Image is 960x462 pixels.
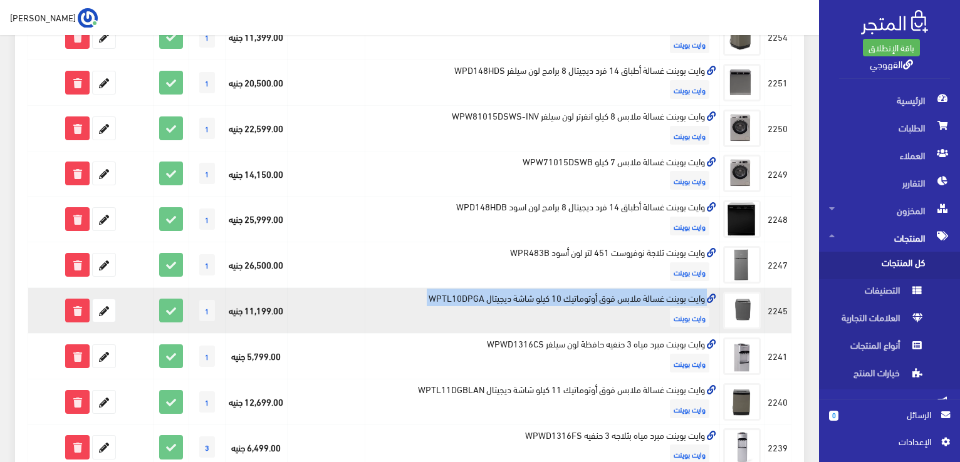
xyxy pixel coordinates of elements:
[226,333,288,379] td: 5,799.00 جنيه
[199,346,215,367] span: 1
[365,242,720,288] td: وايت بوينت ثلاجة نوفروست 451 لتر لون أسود WPR483B
[764,242,791,288] td: 2247
[365,59,720,105] td: وايت بوينت غسالة أطباق 14 فرد ديجيتال 8 برامج لون سيلفر WPD148HDS
[764,151,791,197] td: 2249
[819,279,960,307] a: التصنيفات
[829,252,924,279] span: كل المنتجات
[226,151,288,197] td: 14,150.00 جنيه
[829,408,950,434] a: 0 الرسائل
[199,208,215,230] span: 1
[78,8,98,28] img: ...
[819,362,960,389] a: خيارات المنتج
[670,171,709,190] span: وايت بوينت
[15,376,63,424] iframe: Drift Widget Chat Controller
[670,262,709,281] span: وايت بوينت
[829,362,924,389] span: خيارات المنتج
[819,169,960,197] a: التقارير
[723,64,761,101] img: oayt-boynt-ghsal-atbak-14-frd-dygytal-8-bramg-lon-sylfr-wpd148hds.png
[764,14,791,59] td: 2254
[764,333,791,379] td: 2241
[226,288,288,334] td: 11,199.00 جنيه
[226,105,288,151] td: 22,599.00 جنيه
[670,80,709,99] span: وايت بوينت
[670,34,709,53] span: وايت بوينت
[199,163,215,184] span: 1
[199,254,215,275] span: 1
[764,59,791,105] td: 2251
[829,411,838,421] span: 0
[723,246,761,284] img: oayt-boynt-thlag-nofrost-451-ltr-lon-asod-wpr483b.png
[199,26,215,48] span: 1
[10,8,98,28] a: ... [PERSON_NAME]
[199,72,215,93] span: 1
[839,434,931,448] span: اﻹعدادات
[829,169,950,197] span: التقارير
[863,39,920,56] a: باقة الإنطلاق
[199,391,215,413] span: 1
[723,110,761,147] img: oayt-boynt-ghsal-mlabs-8-kylo-anfrtr-lon-sylfr-wpw81015dsws-inv.png
[10,9,76,25] span: [PERSON_NAME]
[819,307,960,334] a: العلامات التجارية
[829,141,950,169] span: العملاء
[670,399,709,418] span: وايت بوينت
[365,151,720,197] td: وايت بوينت غسالة ملابس 7 كيلو WPW71015DSWB
[829,279,924,307] span: التصنيفات
[723,200,761,238] img: oayt-boynt-ghsal-atbak-14-frd-dygytal-8-bramg-lon-asod-wpd148hdb.png
[819,252,960,279] a: كل المنتجات
[829,389,950,417] span: التسويق
[226,14,288,59] td: 11,399.00 جنيه
[829,334,924,362] span: أنواع المنتجات
[226,379,288,424] td: 12,699.00 جنيه
[365,288,720,334] td: وايت بوينت غسالة ملابس فوق أوتوماتيك 10 كيلو شاشة ديجيتال WPTL10DPGA
[723,18,761,56] img: oayt-boynt-ghsal-mlabs-fok-aotomatyk-10-kylo-shash-dygytal-lon-rmady-ghamk-wptl10dpba.png
[723,292,761,329] img: oayt-boynt-ghsal-mlabs-fok-aotomatyk-10-kylo-shash-dygytal-lon-rmady-ghamk-wptl10dpga.png
[870,54,913,73] a: القهوجي
[723,383,761,421] img: oayt-boynt-ghsal-mlabs-fok-aotomatyk-11-kylo-shash-dygytal-bab-zgagy-lon-rmady-ghamk-wptl11dgba.png
[226,197,288,242] td: 25,999.00 جنيه
[829,434,950,454] a: اﻹعدادات
[365,197,720,242] td: وايت بوينت غسالة أطباق 14 فرد ديجيتال 8 برامج لون اسود WPD148HDB
[723,155,761,192] img: oayt-boynt-ghsal-mlabs-7-kylo-1000-lf-balbkhar-anfrtr-lon-sylfr-wpw71015dsws-inv.png
[848,408,931,421] span: الرسائل
[829,307,924,334] span: العلامات التجارية
[670,354,709,372] span: وايت بوينت
[670,217,709,235] span: وايت بوينت
[365,105,720,151] td: وايت بوينت غسالة ملابس 8 كيلو انفرتر لون سيلفر WPW81015DSWS-INV
[670,126,709,145] span: وايت بوينت
[226,242,288,288] td: 26,500.00 جنيه
[861,10,928,34] img: .
[365,379,720,424] td: وايت بوينت غسالة ملابس فوق أوتوماتيك 11 كيلو شاشة ديجيتال WPTL11DGBLAN
[764,105,791,151] td: 2250
[365,14,720,59] td: وايت بوينت غسالة ملابس فوق أوتوماتيك 10 كيلو شاشة ديجيتال لون رمادي غامق WPTL10DPBA
[670,308,709,327] span: وايت بوينت
[199,300,215,321] span: 1
[764,288,791,334] td: 2245
[819,141,960,169] a: العملاء
[819,224,960,252] a: المنتجات
[819,114,960,141] a: الطلبات
[829,86,950,114] span: الرئيسية
[365,333,720,379] td: وايت بوينت مبرد مياه 3 حنفيه حافظة لون سيلفر WPWD1316CS
[829,197,950,224] span: المخزون
[829,114,950,141] span: الطلبات
[764,197,791,242] td: 2248
[819,197,960,224] a: المخزون
[829,224,950,252] span: المنتجات
[764,379,791,424] td: 2240
[819,86,960,114] a: الرئيسية
[819,334,960,362] a: أنواع المنتجات
[199,436,215,458] span: 3
[199,118,215,139] span: 1
[723,337,761,375] img: oayt-boynt-mbrd-myah-thmyl-aaloy-3-hnfyh-bkabynh-lon-sylfr-wpwd01cs.png
[226,59,288,105] td: 20,500.00 جنيه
